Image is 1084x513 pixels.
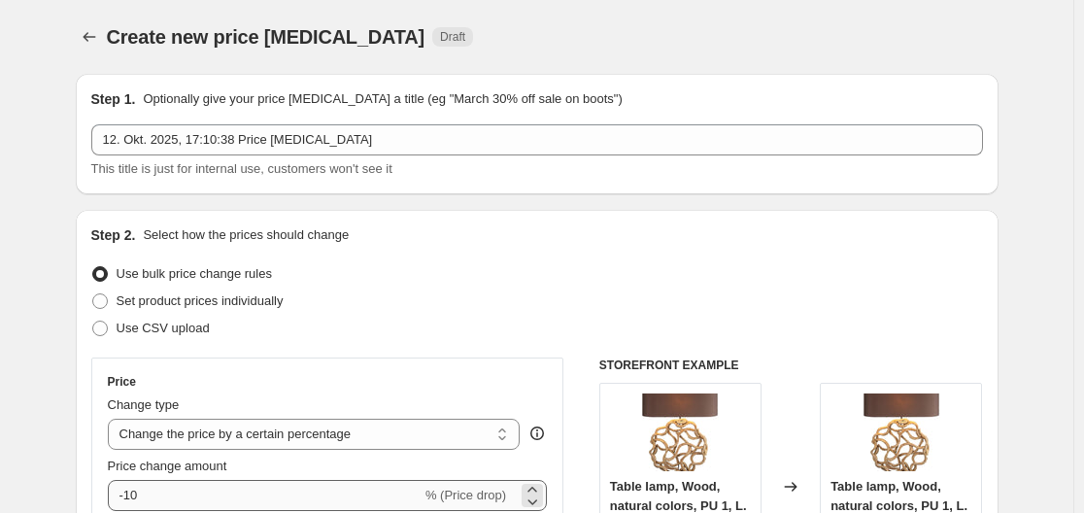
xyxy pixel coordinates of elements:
[117,266,272,281] span: Use bulk price change rules
[425,488,506,502] span: % (Price drop)
[143,89,622,109] p: Optionally give your price [MEDICAL_DATA] a title (eg "March 30% off sale on boots")
[91,161,392,176] span: This title is just for internal use, customers won't see it
[91,225,136,245] h2: Step 2.
[641,393,719,471] img: 61SQVDKpdPL_80x.jpg
[76,23,103,51] button: Price change jobs
[108,459,227,473] span: Price change amount
[863,393,940,471] img: 61SQVDKpdPL_80x.jpg
[108,480,422,511] input: -15
[91,124,983,155] input: 30% off holiday sale
[107,26,425,48] span: Create new price [MEDICAL_DATA]
[108,374,136,390] h3: Price
[91,89,136,109] h2: Step 1.
[599,358,983,373] h6: STOREFRONT EXAMPLE
[117,293,284,308] span: Set product prices individually
[143,225,349,245] p: Select how the prices should change
[117,321,210,335] span: Use CSV upload
[527,424,547,443] div: help
[440,29,465,45] span: Draft
[108,397,180,412] span: Change type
